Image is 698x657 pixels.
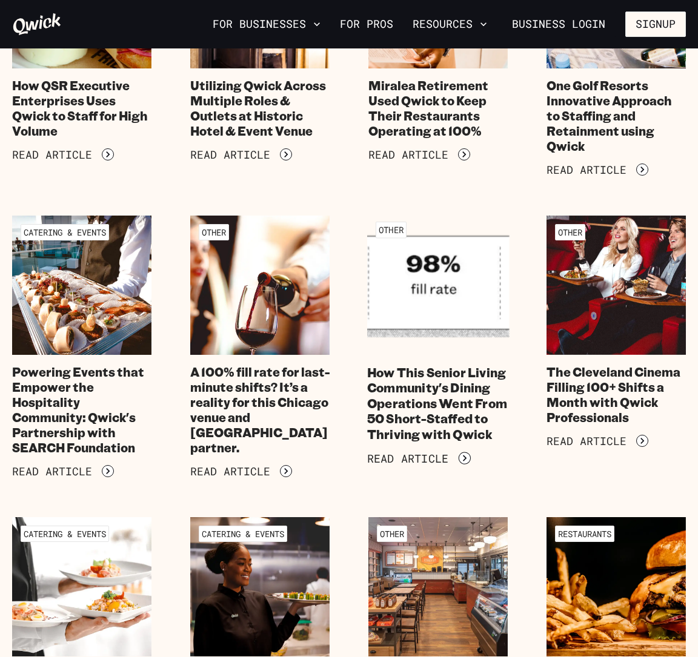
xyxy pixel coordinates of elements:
[547,365,686,425] h4: The Cleveland Cinema Filling 100+ Shifts a Month with Qwick Professionals
[368,517,508,656] img: Honey Baked Ham rebrand includes sauces, sides, sandwiches, and their famous ham and turkeys for ...
[12,216,151,355] img: Powering Events that Empower the Hospitality Community: Qwick's Partnership with SEARCH Foundation
[555,224,585,240] span: Other
[367,365,510,442] h4: How This Senior Living Community's Dining Operations Went From 50 Short-Staffed to Thriving with ...
[12,78,151,139] h4: How QSR Executive Enterprises Uses Qwick to Staff for High Volume
[368,78,508,139] h4: Miralea Retirement Used Qwick to Keep Their Restaurants Operating at 100%
[190,216,330,355] img: A 100% fill rate for last-minute shifts? It’s a reality for this Chicago venue and Qwick partner.
[12,365,151,455] h4: Powering Events that Empower the Hospitality Community: Qwick's Partnership with SEARCH Foundation
[12,148,92,162] span: Read Article
[190,365,330,455] h4: A 100% fill rate for last-minute shifts? It’s a reality for this Chicago venue and [GEOGRAPHIC_DA...
[21,526,109,542] span: Catering & Events
[502,12,616,37] a: Business Login
[376,222,407,239] span: Other
[408,14,492,35] button: Resources
[335,14,398,35] a: For Pros
[199,526,287,542] span: Catering & Events
[367,213,510,355] img: How This Senior Living Community's Dining Operations Went From 50 Short-Staffed to Thriving with ...
[547,435,627,448] span: Read Article
[190,465,270,478] span: Read Article
[547,216,686,355] img: The Cleveland Cinema Filling 100+ Shifts a Month with Qwick Professionals
[208,14,325,35] button: For Businesses
[547,163,627,177] span: Read Article
[555,526,614,542] span: Restaurants
[190,517,330,656] img: Qwick Case Study | Post Exchange Catering
[190,78,330,139] h4: Utilizing Qwick Across Multiple Roles & Outlets at Historic Hotel & Event Venue
[547,517,686,656] img: How a National Fast Food Brand Uses Qwick to Solve Its Staffing Problems
[190,148,270,162] span: Read Article
[625,12,686,37] button: Signup
[368,148,448,162] span: Read Article
[21,224,109,240] span: Catering & Events
[12,517,151,656] img: An Innovative Approach to Convention Center Catering Staffing with Qwick
[367,452,449,465] span: Read Article
[12,216,151,478] a: Catering & EventsPowering Events that Empower the Hospitality Community: Qwick's Partnership with...
[190,216,330,478] a: OtherA 100% fill rate for last-minute shifts? It’s a reality for this Chicago venue and [GEOGRAPH...
[199,224,229,240] span: Other
[377,526,407,542] span: Other
[547,78,686,154] h4: One Golf Resorts Innovative Approach to Staffing and Retainment using Qwick
[12,465,92,478] span: Read Article
[367,213,510,481] a: OtherHow This Senior Living Community's Dining Operations Went From 50 Short-Staffed to Thriving ...
[547,216,686,478] a: OtherThe Cleveland Cinema Filling 100+ Shifts a Month with Qwick ProfessionalsRead Article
